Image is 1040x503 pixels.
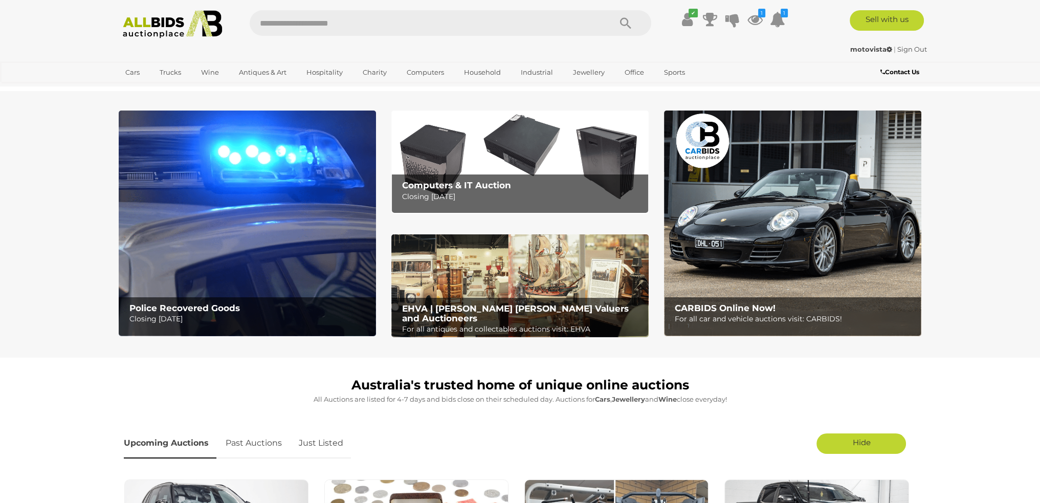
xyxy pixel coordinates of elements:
[119,64,146,81] a: Cars
[897,45,927,53] a: Sign Out
[850,45,894,53] a: motovista
[680,10,695,29] a: ✔
[664,111,921,336] a: CARBIDS Online Now! CARBIDS Online Now! For all car and vehicle auctions visit: CARBIDS!
[689,9,698,17] i: ✔
[119,81,205,98] a: [GEOGRAPHIC_DATA]
[391,111,649,213] img: Computers & IT Auction
[675,313,916,325] p: For all car and vehicle auctions visit: CARBIDS!
[124,428,216,458] a: Upcoming Auctions
[747,10,763,29] a: 1
[391,111,649,213] a: Computers & IT Auction Computers & IT Auction Closing [DATE]
[391,234,649,338] a: EHVA | Evans Hastings Valuers and Auctioneers EHVA | [PERSON_NAME] [PERSON_NAME] Valuers and Auct...
[675,303,776,313] b: CARBIDS Online Now!
[291,428,351,458] a: Just Listed
[894,45,896,53] span: |
[770,10,785,29] a: 1
[664,111,921,336] img: CARBIDS Online Now!
[657,64,692,81] a: Sports
[758,9,765,17] i: 1
[612,395,645,403] strong: Jewellery
[400,64,451,81] a: Computers
[457,64,507,81] a: Household
[402,323,643,336] p: For all antiques and collectables auctions visit: EHVA
[595,395,610,403] strong: Cars
[119,111,376,336] a: Police Recovered Goods Police Recovered Goods Closing [DATE]
[600,10,651,36] button: Search
[129,313,370,325] p: Closing [DATE]
[300,64,349,81] a: Hospitality
[402,190,643,203] p: Closing [DATE]
[391,234,649,338] img: EHVA | Evans Hastings Valuers and Auctioneers
[356,64,393,81] a: Charity
[781,9,788,17] i: 1
[218,428,290,458] a: Past Auctions
[194,64,226,81] a: Wine
[129,303,239,313] b: Police Recovered Goods
[514,64,560,81] a: Industrial
[618,64,651,81] a: Office
[850,45,892,53] strong: motovista
[153,64,188,81] a: Trucks
[124,378,917,392] h1: Australia's trusted home of unique online auctions
[880,68,919,76] b: Contact Us
[119,111,376,336] img: Police Recovered Goods
[816,433,906,454] a: Hide
[117,10,228,38] img: Allbids.com.au
[232,64,293,81] a: Antiques & Art
[880,67,921,78] a: Contact Us
[852,438,870,447] span: Hide
[124,393,917,405] p: All Auctions are listed for 4-7 days and bids close on their scheduled day. Auctions for , and cl...
[850,10,924,31] a: Sell with us
[658,395,677,403] strong: Wine
[402,180,511,190] b: Computers & IT Auction
[402,303,629,323] b: EHVA | [PERSON_NAME] [PERSON_NAME] Valuers and Auctioneers
[566,64,611,81] a: Jewellery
